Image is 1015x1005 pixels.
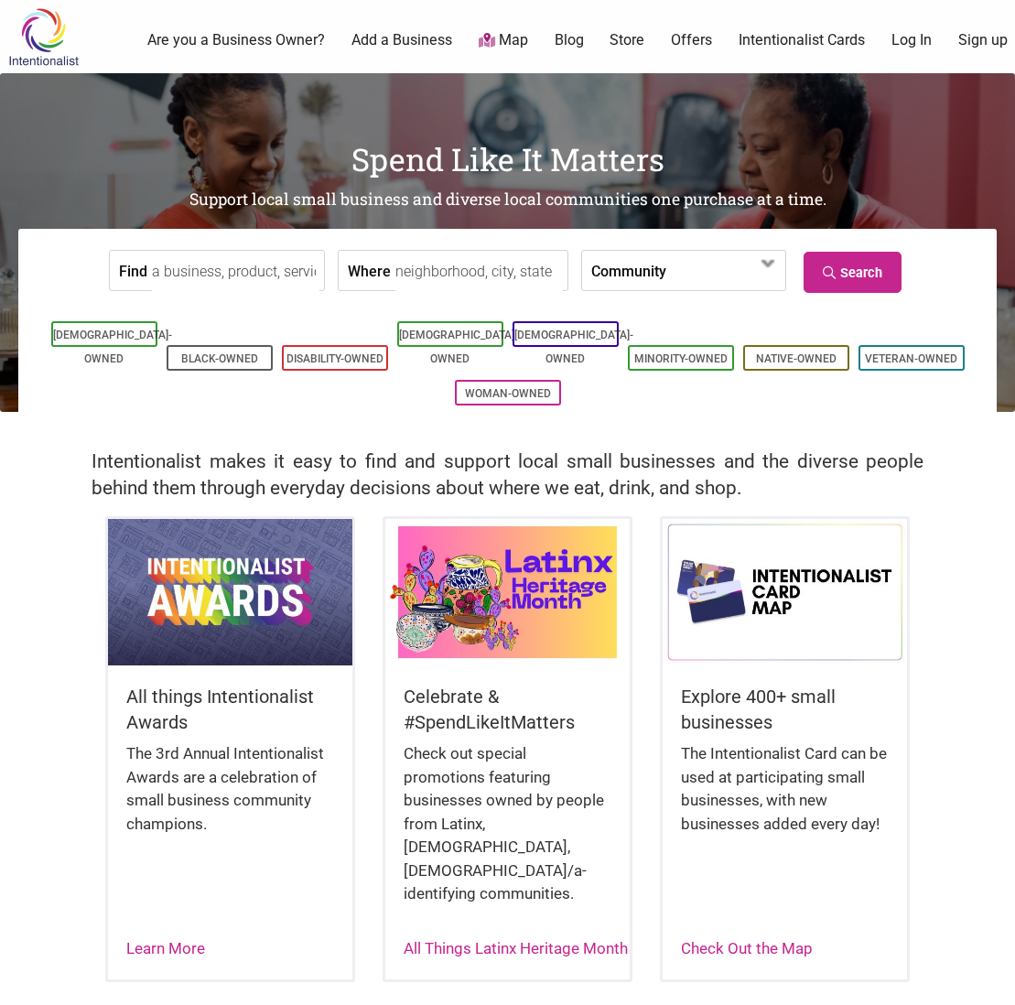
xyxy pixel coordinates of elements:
[681,742,889,854] div: The Intentionalist Card can be used at participating small businesses, with new businesses added ...
[404,939,628,957] a: All Things Latinx Heritage Month
[404,742,611,924] div: Check out special promotions featuring businesses owned by people from Latinx, [DEMOGRAPHIC_DATA]...
[53,329,172,365] a: [DEMOGRAPHIC_DATA]-Owned
[681,684,889,735] h5: Explore 400+ small businesses
[395,251,563,292] input: neighborhood, city, state
[663,519,907,665] img: Intentionalist Card Map
[286,352,383,365] a: Disability-Owned
[756,352,837,365] a: Native-Owned
[465,387,551,400] a: Woman-Owned
[126,684,334,735] h5: All things Intentionalist Awards
[671,30,712,50] a: Offers
[610,30,644,50] a: Store
[92,448,923,502] h2: Intentionalist makes it easy to find and support local small businesses and the diverse people be...
[681,939,813,957] a: Check Out the Map
[348,251,391,290] label: Where
[152,251,319,292] input: a business, product, service
[891,30,932,50] a: Log In
[181,352,258,365] a: Black-Owned
[385,519,630,665] img: Latinx / Hispanic Heritage Month
[119,251,147,290] label: Find
[958,30,1008,50] a: Sign up
[514,329,633,365] a: [DEMOGRAPHIC_DATA]-Owned
[108,519,352,665] img: Intentionalist Awards
[804,252,902,293] a: Search
[351,30,452,50] a: Add a Business
[591,251,666,290] label: Community
[404,684,611,735] h5: Celebrate & #SpendLikeItMatters
[555,30,584,50] a: Blog
[479,30,528,51] a: Map
[126,939,205,957] a: Learn More
[126,742,334,854] div: The 3rd Annual Intentionalist Awards are a celebration of small business community champions.
[147,30,325,50] a: Are you a Business Owner?
[865,352,957,365] a: Veteran-Owned
[739,30,865,50] a: Intentionalist Cards
[399,329,518,365] a: [DEMOGRAPHIC_DATA]-Owned
[634,352,728,365] a: Minority-Owned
